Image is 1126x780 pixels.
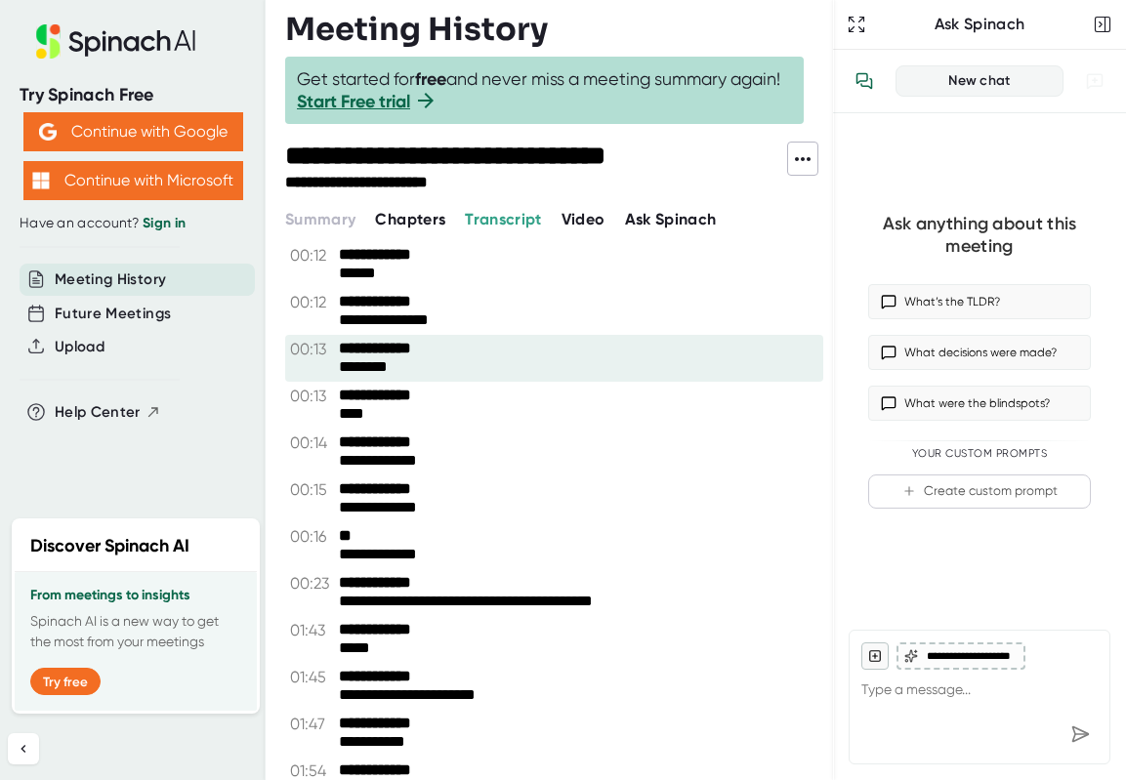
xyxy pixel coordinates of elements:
h3: From meetings to insights [30,588,241,603]
span: Chapters [375,210,445,228]
span: 01:43 [290,621,334,639]
span: Get started for and never miss a meeting summary again! [297,68,792,112]
button: View conversation history [845,62,884,101]
button: Try free [30,668,101,695]
span: 00:13 [290,340,334,358]
p: Spinach AI is a new way to get the most from your meetings [30,611,241,652]
button: Ask Spinach [625,208,717,231]
div: Send message [1063,717,1098,752]
span: 00:16 [290,527,334,546]
h3: Meeting History [285,11,548,48]
button: Future Meetings [55,303,171,325]
button: Help Center [55,401,161,424]
span: 01:54 [290,761,334,780]
a: Start Free trial [297,91,410,112]
button: Continue with Google [23,112,243,151]
button: Expand to Ask Spinach page [843,11,870,38]
button: What were the blindspots? [868,386,1091,421]
span: Summary [285,210,355,228]
button: Close conversation sidebar [1089,11,1116,38]
div: Your Custom Prompts [868,447,1091,461]
button: Upload [55,336,104,358]
span: 00:12 [290,246,334,265]
button: Video [562,208,605,231]
span: 00:14 [290,433,334,452]
button: What’s the TLDR? [868,284,1091,319]
div: New chat [908,72,1051,90]
button: Summary [285,208,355,231]
img: Aehbyd4JwY73AAAAAElFTkSuQmCC [39,123,57,141]
span: Help Center [55,401,141,424]
span: 00:13 [290,387,334,405]
span: 01:45 [290,668,334,686]
button: Continue with Microsoft [23,161,243,200]
span: 00:12 [290,293,334,311]
button: Collapse sidebar [8,733,39,764]
span: 01:47 [290,715,334,733]
span: 00:23 [290,574,334,593]
button: Create custom prompt [868,474,1091,509]
div: Have an account? [20,215,246,232]
b: free [415,68,446,90]
div: Try Spinach Free [20,84,246,106]
div: Ask anything about this meeting [868,213,1091,257]
a: Sign in [143,215,186,231]
h2: Discover Spinach AI [30,533,189,559]
span: Video [562,210,605,228]
span: Ask Spinach [625,210,717,228]
span: Transcript [465,210,542,228]
button: Chapters [375,208,445,231]
button: Meeting History [55,268,166,291]
button: What decisions were made? [868,335,1091,370]
span: 00:15 [290,480,334,499]
div: Ask Spinach [870,15,1089,34]
button: Transcript [465,208,542,231]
